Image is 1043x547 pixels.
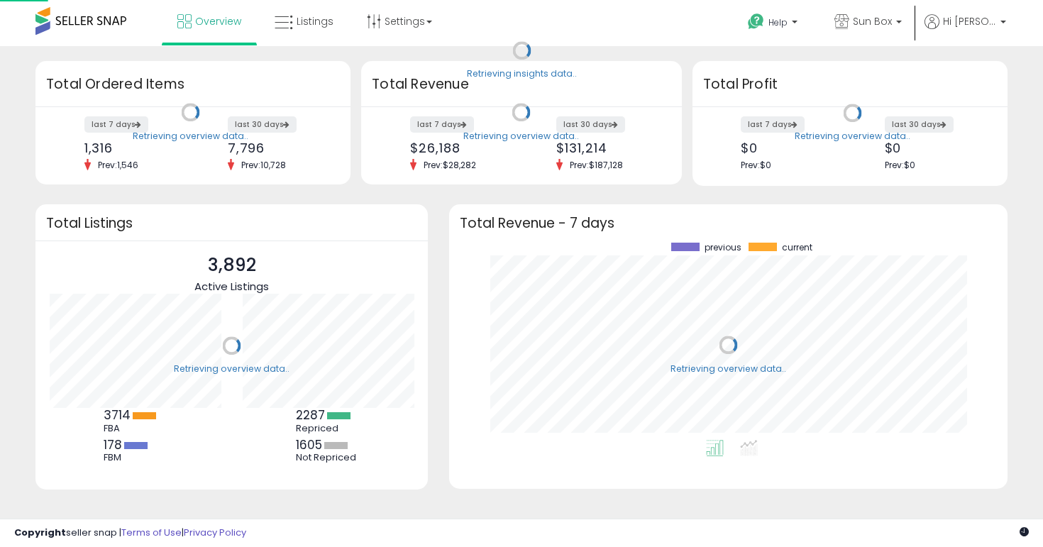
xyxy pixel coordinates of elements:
a: Privacy Policy [184,526,246,539]
span: Overview [195,14,241,28]
a: Hi [PERSON_NAME] [925,14,1006,46]
strong: Copyright [14,526,66,539]
a: Help [736,2,812,46]
div: Retrieving overview data.. [670,363,786,375]
div: Retrieving overview data.. [795,131,910,143]
span: Listings [297,14,333,28]
div: Retrieving overview data.. [133,130,248,143]
a: Terms of Use [121,526,182,539]
div: seller snap | | [14,526,246,540]
div: Retrieving overview data.. [463,130,579,143]
i: Get Help [747,13,765,31]
div: Retrieving overview data.. [174,363,289,376]
span: Sun Box [853,14,892,28]
span: Help [768,16,788,28]
span: Hi [PERSON_NAME] [943,14,996,28]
